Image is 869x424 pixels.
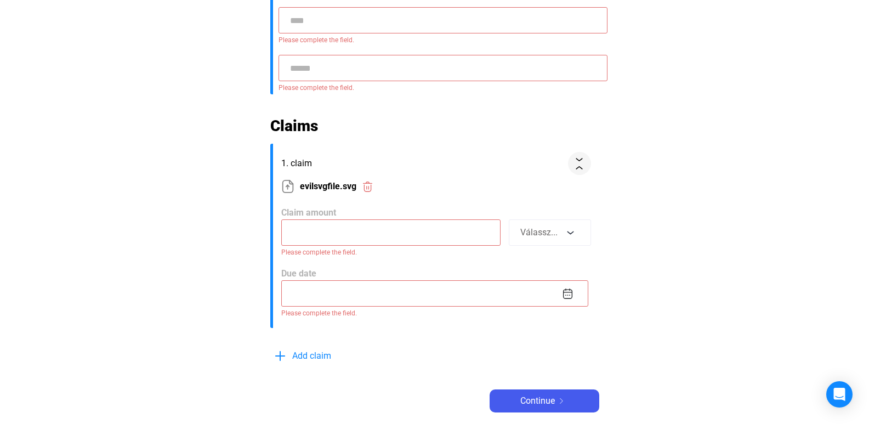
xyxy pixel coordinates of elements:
[281,157,564,170] span: 1. claim
[279,81,599,94] span: Please complete the field.
[520,394,555,408] span: Continue
[292,349,331,363] span: Add claim
[509,219,591,246] button: Válassz...
[356,175,379,198] button: trash-red
[279,33,599,47] span: Please complete the field.
[300,180,356,193] span: evilsvgfile.svg
[362,181,373,193] img: trash-red
[281,307,591,320] span: Please complete the field.
[281,207,336,218] span: Claim amount
[573,158,585,169] img: collapse
[270,116,599,135] h2: Claims
[270,344,435,368] button: plus-blueAdd claim
[281,246,501,259] span: Please complete the field.
[281,180,294,193] img: upload-paper
[281,268,316,279] span: Due date
[568,152,591,175] button: collapse
[274,349,287,363] img: plus-blue
[490,389,599,412] button: Continuearrow-right-white
[826,381,853,408] div: Open Intercom Messenger
[520,227,558,238] span: Válassz...
[555,398,568,404] img: arrow-right-white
